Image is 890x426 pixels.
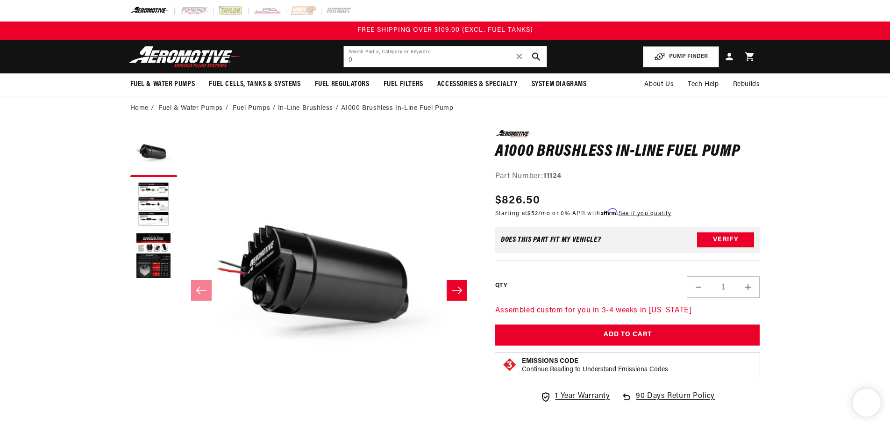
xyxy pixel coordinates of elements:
img: Emissions code [502,357,517,372]
a: Home [130,103,149,114]
strong: 11124 [543,173,562,180]
button: Load image 3 in gallery view [130,233,177,280]
li: In-Line Brushless [278,103,341,114]
span: Fuel Regulators [315,79,370,89]
summary: Accessories & Specialty [430,73,525,95]
button: Slide left [191,280,212,301]
a: About Us [637,73,681,96]
summary: Fuel Regulators [308,73,377,95]
button: Slide right [447,280,467,301]
a: Fuel & Water Pumps [158,103,223,114]
summary: System Diagrams [525,73,594,95]
strong: Emissions Code [522,358,578,365]
h1: A1000 Brushless In-Line Fuel Pump [495,144,760,159]
span: About Us [644,81,674,88]
button: Emissions CodeContinue Reading to Understand Emissions Codes [522,357,668,374]
summary: Fuel & Water Pumps [123,73,202,95]
label: QTY [495,282,507,290]
nav: breadcrumbs [130,103,760,114]
span: 90 Days Return Policy [636,390,715,412]
p: Continue Reading to Understand Emissions Codes [522,366,668,374]
span: $826.50 [495,192,540,209]
a: 90 Days Return Policy [621,390,715,412]
span: Tech Help [688,79,719,90]
button: Load image 2 in gallery view [130,181,177,228]
summary: Fuel Cells, Tanks & Systems [202,73,307,95]
span: Fuel Cells, Tanks & Systems [209,79,300,89]
p: Starting at /mo or 0% APR with . [495,209,671,218]
button: PUMP FINDER [643,46,719,67]
summary: Tech Help [681,73,726,96]
li: A1000 Brushless In-Line Fuel Pump [341,103,454,114]
a: 1 Year Warranty [540,390,610,403]
span: Fuel Filters [384,79,423,89]
summary: Fuel Filters [377,73,430,95]
a: See if you qualify - Learn more about Affirm Financing (opens in modal) [619,211,671,217]
div: Does This part fit My vehicle? [501,236,601,244]
div: Part Number: [495,171,760,183]
summary: Rebuilds [726,73,767,96]
span: System Diagrams [532,79,587,89]
span: FREE SHIPPING OVER $109.00 (EXCL. FUEL TANKS) [357,27,533,34]
span: Rebuilds [733,79,760,90]
img: Aeromotive [127,46,243,68]
button: search button [526,46,547,67]
input: Search by Part Number, Category or Keyword [344,46,547,67]
span: ✕ [515,49,524,64]
button: Load image 1 in gallery view [130,130,177,177]
span: 1 Year Warranty [555,390,610,403]
span: Accessories & Specialty [437,79,518,89]
span: $52 [527,211,538,217]
span: Affirm [601,209,617,216]
button: Verify [697,232,754,247]
button: Add to Cart [495,325,760,346]
p: Assembled custom for you in 3-4 weeks in [US_STATE] [495,305,760,317]
a: Fuel Pumps [233,103,270,114]
span: Fuel & Water Pumps [130,79,195,89]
